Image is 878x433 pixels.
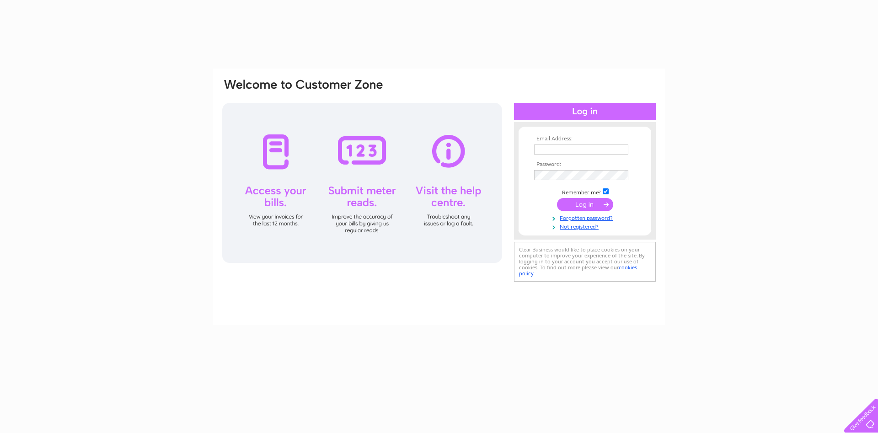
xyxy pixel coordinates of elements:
[532,161,638,168] th: Password:
[534,222,638,230] a: Not registered?
[557,198,613,211] input: Submit
[532,187,638,196] td: Remember me?
[514,242,656,282] div: Clear Business would like to place cookies on your computer to improve your experience of the sit...
[534,213,638,222] a: Forgotten password?
[519,264,637,277] a: cookies policy
[532,136,638,142] th: Email Address:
